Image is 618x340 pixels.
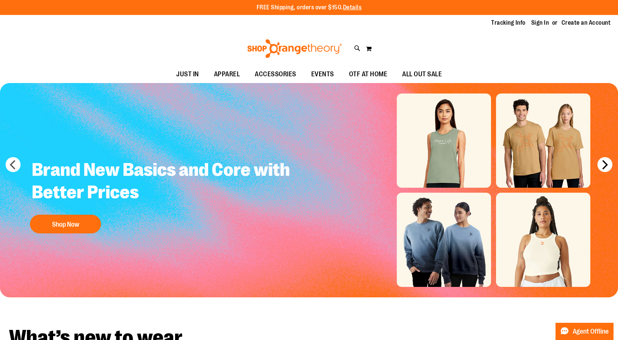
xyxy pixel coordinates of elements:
[531,19,549,27] a: Sign In
[246,39,343,58] img: Shop Orangetheory
[562,19,611,27] a: Create an Account
[26,153,297,237] a: Brand New Basics and Core with Better Prices Shop Now
[311,66,334,83] span: EVENTS
[402,66,442,83] span: ALL OUT SALE
[6,157,21,172] button: prev
[26,153,297,211] h2: Brand New Basics and Core with Better Prices
[573,328,609,335] span: Agent Offline
[556,323,614,340] button: Agent Offline
[255,66,296,83] span: ACCESSORIES
[343,4,362,11] a: Details
[176,66,199,83] span: JUST IN
[30,215,101,233] button: Shop Now
[597,157,612,172] button: next
[214,66,240,83] span: APPAREL
[349,66,388,83] span: OTF AT HOME
[491,19,526,27] a: Tracking Info
[257,3,362,12] p: FREE Shipping, orders over $150.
